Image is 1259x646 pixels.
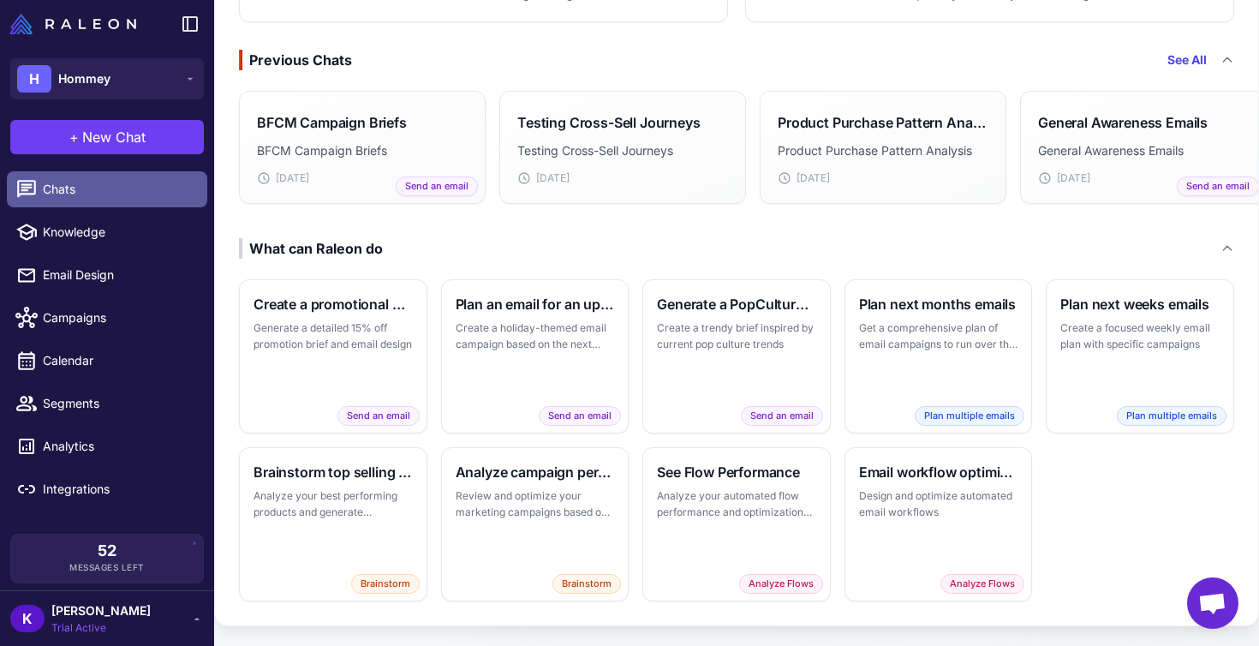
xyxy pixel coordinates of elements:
span: Messages Left [69,561,145,574]
span: Chats [43,180,194,199]
span: Plan multiple emails [1117,406,1226,426]
div: [DATE] [778,170,988,186]
div: Previous Chats [239,50,352,70]
p: Generate a detailed 15% off promotion brief and email design [254,320,413,353]
span: Brainstorm [552,574,621,594]
a: Integrations [7,471,207,507]
h3: Plan next months emails [859,294,1018,314]
span: Analytics [43,437,194,456]
span: Hommey [58,69,110,88]
p: Analyze your automated flow performance and optimization opportunities [657,487,816,521]
span: Brainstorm [351,574,420,594]
span: Email Design [43,266,194,284]
button: Plan next weeks emailsCreate a focused weekly email plan with specific campaignsPlan multiple emails [1046,279,1234,434]
a: Campaigns [7,300,207,336]
h3: Plan next weeks emails [1060,294,1220,314]
h3: General Awareness Emails [1038,112,1208,133]
h3: Analyze campaign performance [456,462,615,482]
span: Trial Active [51,620,151,636]
div: K [10,605,45,632]
span: Send an email [396,176,478,196]
h3: Product Purchase Pattern Analysis [778,112,988,133]
button: Brainstorm top selling productsAnalyze your best performing products and generate marketing ideas... [239,447,427,601]
span: Send an email [337,406,420,426]
button: +New Chat [10,120,204,154]
a: Calendar [7,343,207,379]
div: [DATE] [1038,170,1249,186]
button: Generate a PopCulture themed briefCreate a trendy brief inspired by current pop culture trendsSen... [642,279,831,434]
p: Review and optimize your marketing campaigns based on data [456,487,615,521]
span: Integrations [43,480,194,499]
span: 52 [98,543,116,559]
a: Knowledge [7,214,207,250]
span: + [69,127,79,147]
a: Chats [7,171,207,207]
h3: Generate a PopCulture themed brief [657,294,816,314]
div: [DATE] [517,170,728,186]
h3: BFCM Campaign Briefs [257,112,407,133]
p: Create a holiday-themed email campaign based on the next major holiday [456,320,615,353]
a: Segments [7,386,207,422]
button: Create a promotional brief and emailGenerate a detailed 15% off promotion brief and email designS... [239,279,427,434]
div: [DATE] [257,170,468,186]
span: Segments [43,394,194,413]
span: Analyze Flows [739,574,823,594]
span: Campaigns [43,308,194,327]
h3: Brainstorm top selling products [254,462,413,482]
button: See Flow PerformanceAnalyze your automated flow performance and optimization opportunitiesAnalyze... [642,447,831,601]
div: Open chat [1187,577,1238,629]
h3: Testing Cross-Sell Journeys [517,112,701,133]
a: See All [1167,51,1207,69]
p: BFCM Campaign Briefs [257,141,468,160]
p: Create a trendy brief inspired by current pop culture trends [657,320,816,353]
span: Calendar [43,351,194,370]
a: Email Design [7,257,207,293]
span: Send an email [741,406,823,426]
button: HHommey [10,58,204,99]
p: Testing Cross-Sell Journeys [517,141,728,160]
button: Analyze campaign performanceReview and optimize your marketing campaigns based on dataBrainstorm [441,447,629,601]
h3: Email workflow optimization [859,462,1018,482]
p: Get a comprehensive plan of email campaigns to run over the next month [859,320,1018,353]
h3: Create a promotional brief and email [254,294,413,314]
p: Analyze your best performing products and generate marketing ideas [254,487,413,521]
div: What can Raleon do [239,238,383,259]
a: Analytics [7,428,207,464]
h3: Plan an email for an upcoming holiday [456,294,615,314]
span: Analyze Flows [940,574,1024,594]
span: [PERSON_NAME] [51,601,151,620]
span: Send an email [539,406,621,426]
h3: See Flow Performance [657,462,816,482]
button: Email workflow optimizationDesign and optimize automated email workflowsAnalyze Flows [844,447,1033,601]
img: Raleon Logo [10,14,136,34]
span: Send an email [1177,176,1259,196]
span: Knowledge [43,223,194,242]
div: H [17,65,51,93]
button: Plan next months emailsGet a comprehensive plan of email campaigns to run over the next monthPlan... [844,279,1033,434]
p: Product Purchase Pattern Analysis [778,141,988,160]
span: New Chat [82,127,146,147]
p: General Awareness Emails [1038,141,1249,160]
button: Plan an email for an upcoming holidayCreate a holiday-themed email campaign based on the next maj... [441,279,629,434]
p: Design and optimize automated email workflows [859,487,1018,521]
p: Create a focused weekly email plan with specific campaigns [1060,320,1220,353]
a: Raleon Logo [10,14,143,34]
span: Plan multiple emails [915,406,1024,426]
